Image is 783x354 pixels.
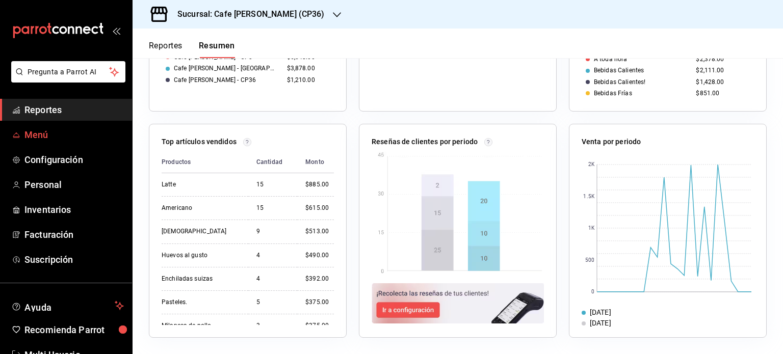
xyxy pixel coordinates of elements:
button: Reportes [149,41,182,58]
button: Pregunta a Parrot AI [11,61,125,83]
div: Americano [162,204,240,212]
div: 4 [256,275,289,283]
div: Bebidas Calientes! [594,78,645,86]
div: $851.00 [696,90,750,97]
text: 1K [588,226,595,231]
th: Cantidad [248,151,297,173]
div: Huevos al gusto [162,251,240,260]
div: Latte [162,180,240,189]
span: Suscripción [24,253,124,266]
div: Cafe [PERSON_NAME] - CP36 [174,76,256,84]
button: open_drawer_menu [112,26,120,35]
div: navigation tabs [149,41,235,58]
div: Bebidas Frías [594,90,632,97]
span: Configuración [24,153,124,167]
text: 1.5K [583,194,594,200]
div: 15 [256,180,289,189]
span: Menú [24,128,124,142]
a: Pregunta a Parrot AI [7,74,125,85]
div: 9 [256,227,289,236]
div: $513.00 [305,227,334,236]
p: Venta por periodo [582,137,641,147]
div: $392.00 [305,275,334,283]
span: Inventarios [24,203,124,216]
div: Cafe [PERSON_NAME] - [GEOGRAPHIC_DATA] [174,65,279,72]
span: Ayuda [24,299,111,312]
div: $490.00 [305,251,334,260]
span: Pregunta a Parrot AI [28,67,110,77]
div: [DATE] [590,307,611,318]
div: 15 [256,204,289,212]
div: $885.00 [305,180,334,189]
div: $375.00 [305,298,334,307]
div: $3,878.00 [287,65,330,72]
p: Reseñas de clientes por periodo [372,137,478,147]
h3: Sucursal: Cafe [PERSON_NAME] (CP36) [169,8,325,20]
span: Reportes [24,103,124,117]
div: $1,210.00 [287,76,330,84]
div: $375.00 [305,321,334,330]
div: Enchiladas suizas [162,275,240,283]
div: $2,378.00 [696,56,750,63]
p: Top artículos vendidos [162,137,237,147]
div: [DEMOGRAPHIC_DATA] [162,227,240,236]
div: $2,111.00 [696,67,750,74]
div: Milanesa de pollo [162,321,240,330]
div: 5 [256,298,289,307]
text: 2K [588,162,595,168]
div: [DATE] [590,318,611,329]
th: Monto [297,151,334,173]
div: $615.00 [305,204,334,212]
div: 3 [256,321,289,330]
div: Bebidas Calientes [594,67,644,74]
span: Recomienda Parrot [24,323,124,337]
button: Resumen [199,41,235,58]
text: 500 [585,258,594,263]
div: 4 [256,251,289,260]
span: Facturación [24,228,124,241]
text: 0 [591,289,594,295]
div: A toda hora [594,56,627,63]
th: Productos [162,151,248,173]
div: $1,428.00 [696,78,750,86]
span: Personal [24,178,124,192]
div: Pasteles. [162,298,240,307]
